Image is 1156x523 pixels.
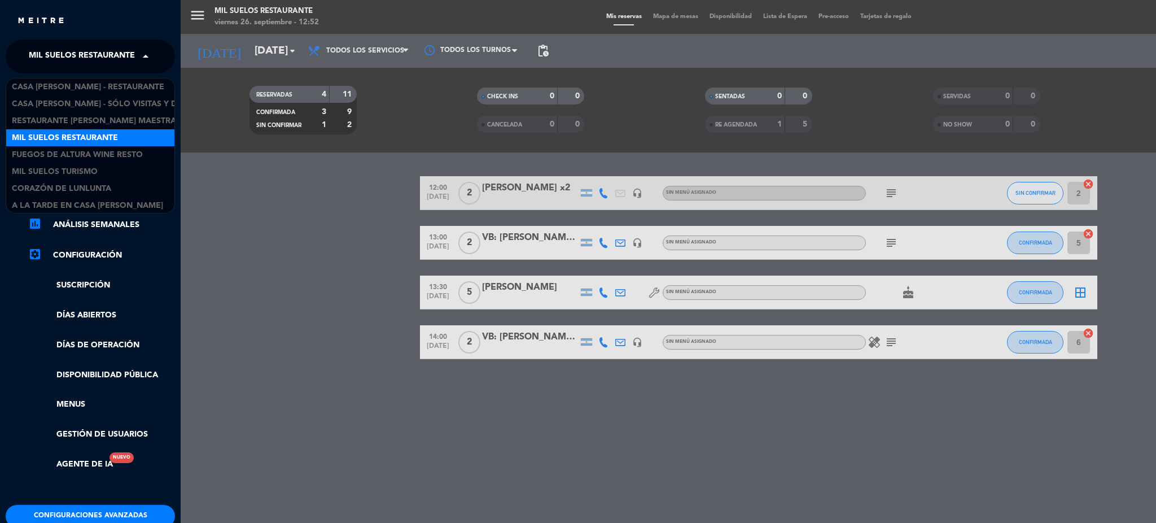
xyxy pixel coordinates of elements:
[12,115,176,128] span: Restaurante [PERSON_NAME] Maestra
[28,339,175,352] a: Días de Operación
[110,452,134,463] div: Nuevo
[28,218,175,232] a: assessmentANÁLISIS SEMANALES
[28,249,175,262] a: Configuración
[29,45,135,68] span: Mil Suelos Restaurante
[28,458,113,471] a: Agente de IANuevo
[12,132,118,145] span: Mil Suelos Restaurante
[12,98,239,111] span: Casa [PERSON_NAME] - SÓLO Visitas y Degustaciones
[12,182,111,195] span: Corazón de Lunlunta
[28,217,42,230] i: assessment
[12,81,164,94] span: Casa [PERSON_NAME] - Restaurante
[12,199,163,212] span: A la tarde en Casa [PERSON_NAME]
[28,398,175,411] a: Menus
[28,369,175,382] a: Disponibilidad pública
[28,428,175,441] a: Gestión de usuarios
[12,165,98,178] span: Mil Suelos Turismo
[17,17,65,25] img: MEITRE
[28,279,175,292] a: Suscripción
[28,309,175,322] a: Días abiertos
[12,149,143,162] span: Fuegos de Altura Wine Resto
[28,247,42,261] i: settings_applications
